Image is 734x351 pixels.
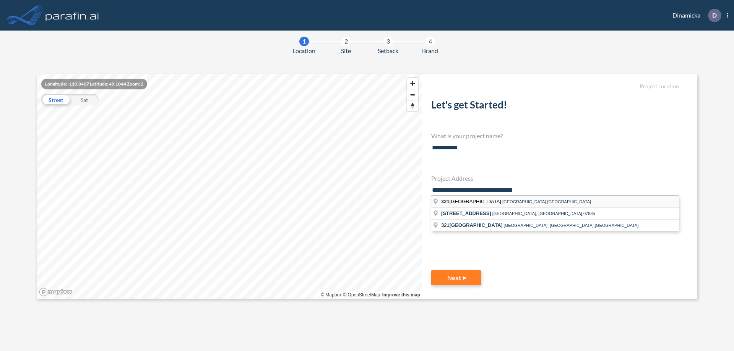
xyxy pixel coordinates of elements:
[441,222,504,228] span: 321
[343,292,380,298] a: OpenStreetMap
[70,94,99,105] div: Sat
[407,100,418,111] span: Reset bearing to north
[299,37,309,46] div: 1
[441,199,450,204] span: 321
[407,78,418,89] button: Zoom in
[712,12,717,19] p: D
[407,89,418,100] button: Zoom out
[492,211,595,216] span: [GEOGRAPHIC_DATA], [GEOGRAPHIC_DATA],07885
[422,46,438,55] span: Brand
[39,288,73,296] a: Mapbox homepage
[321,292,342,298] a: Mapbox
[441,199,502,204] span: [GEOGRAPHIC_DATA]
[383,37,393,46] div: 3
[44,8,101,23] img: logo
[504,223,639,228] span: [GEOGRAPHIC_DATA], [GEOGRAPHIC_DATA],[GEOGRAPHIC_DATA]
[41,79,147,89] div: Longitude: -110.8407 Latitude: 49.1044 Zoom: 2
[425,37,435,46] div: 4
[661,9,728,22] div: Dinamicka
[431,83,679,90] h5: Project Location
[341,37,351,46] div: 2
[441,210,491,216] span: [STREET_ADDRESS]
[502,199,591,204] span: [GEOGRAPHIC_DATA],[GEOGRAPHIC_DATA]
[378,46,398,55] span: Setback
[341,46,351,55] span: Site
[41,94,70,105] div: Street
[450,222,503,228] span: [GEOGRAPHIC_DATA]
[37,74,422,299] canvas: Map
[292,46,315,55] span: Location
[431,132,679,139] h4: What is your project name?
[382,292,420,298] a: Improve this map
[407,100,418,111] button: Reset bearing to north
[431,99,679,114] h2: Let's get Started!
[431,175,679,182] h4: Project Address
[431,270,481,285] button: Next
